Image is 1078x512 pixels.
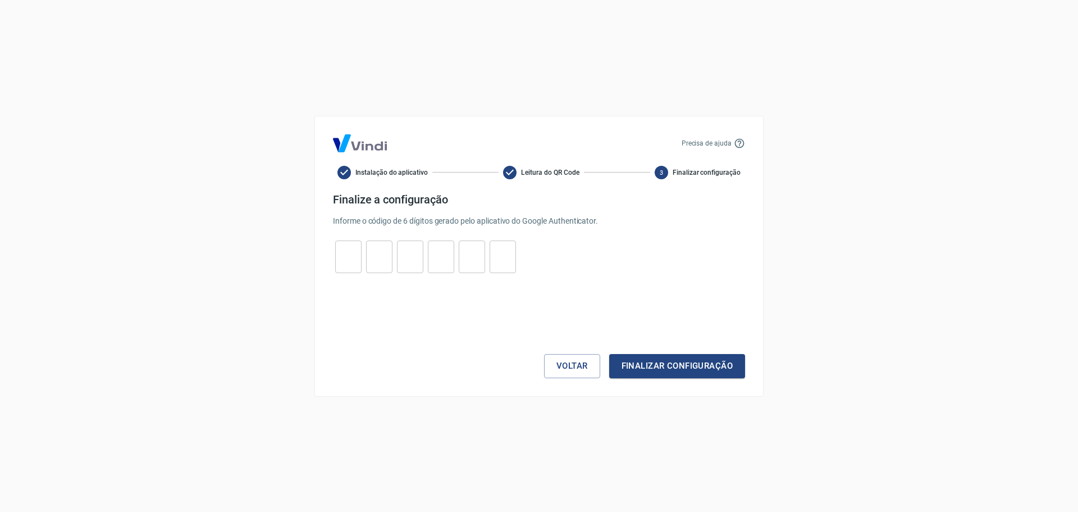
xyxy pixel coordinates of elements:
text: 3 [660,169,663,176]
h4: Finalize a configuração [333,193,745,206]
span: Leitura do QR Code [521,167,579,178]
button: Finalizar configuração [609,354,745,378]
span: Finalizar configuração [673,167,741,178]
img: Logo Vind [333,134,387,152]
p: Precisa de ajuda [682,138,732,148]
button: Voltar [544,354,600,378]
p: Informe o código de 6 dígitos gerado pelo aplicativo do Google Authenticator. [333,215,745,227]
span: Instalação do aplicativo [355,167,428,178]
